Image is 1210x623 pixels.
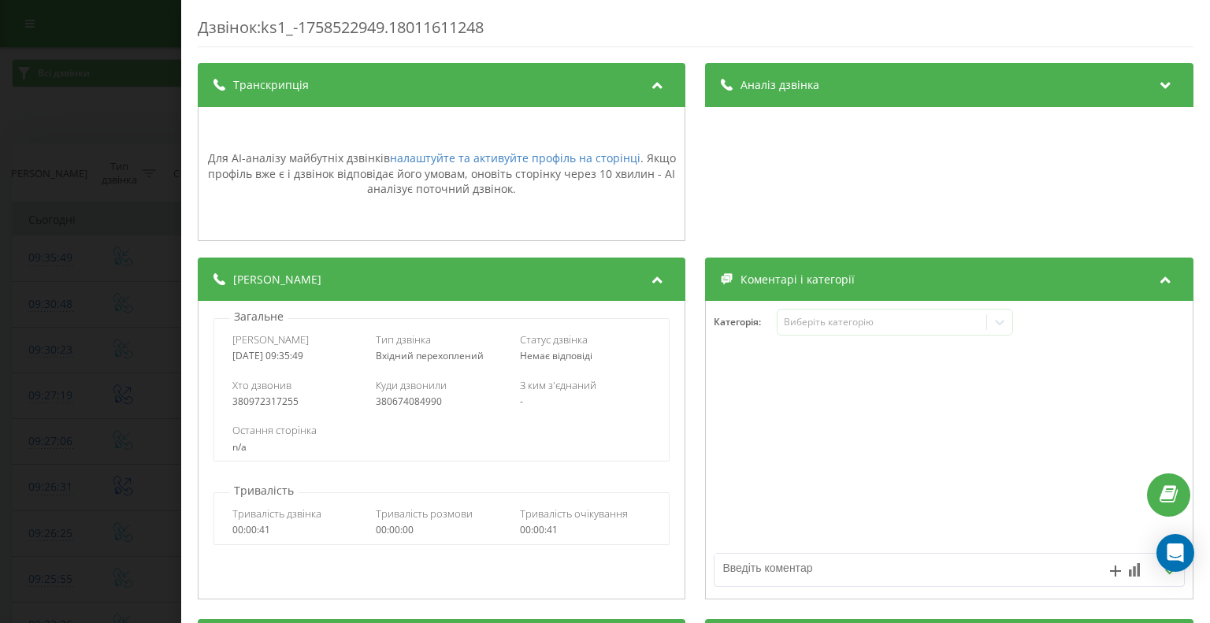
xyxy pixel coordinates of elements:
[232,525,364,536] div: 00:00:41
[741,77,820,93] span: Аналіз дзвінка
[520,378,596,392] span: З ким з'єднаний
[714,317,778,328] h4: Категорія :
[232,506,321,521] span: Тривалість дзвінка
[232,350,364,362] div: [DATE] 09:35:49
[520,349,592,362] span: Немає відповіді
[520,525,651,536] div: 00:00:41
[232,423,317,437] span: Остання сторінка
[230,483,298,499] p: Тривалість
[520,332,588,347] span: Статус дзвінка
[206,150,677,197] div: Для AI-аналізу майбутніх дзвінків . Якщо профіль вже є і дзвінок відповідає його умовам, оновіть ...
[232,378,291,392] span: Хто дзвонив
[377,332,432,347] span: Тип дзвінка
[232,442,651,453] div: n/a
[377,378,447,392] span: Куди дзвонили
[377,349,484,362] span: Вхідний перехоплений
[233,77,309,93] span: Транскрипція
[230,309,288,324] p: Загальне
[741,272,856,287] span: Коментарі і категорії
[233,272,321,287] span: [PERSON_NAME]
[232,396,364,407] div: 380972317255
[520,396,651,407] div: -
[232,332,309,347] span: [PERSON_NAME]
[784,316,981,328] div: Виберіть категорію
[198,17,1193,47] div: Дзвінок : ks1_-1758522949.18011611248
[1156,534,1194,572] div: Open Intercom Messenger
[377,396,508,407] div: 380674084990
[520,506,628,521] span: Тривалість очікування
[390,150,640,165] a: налаштуйте та активуйте профіль на сторінці
[377,506,473,521] span: Тривалість розмови
[377,525,508,536] div: 00:00:00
